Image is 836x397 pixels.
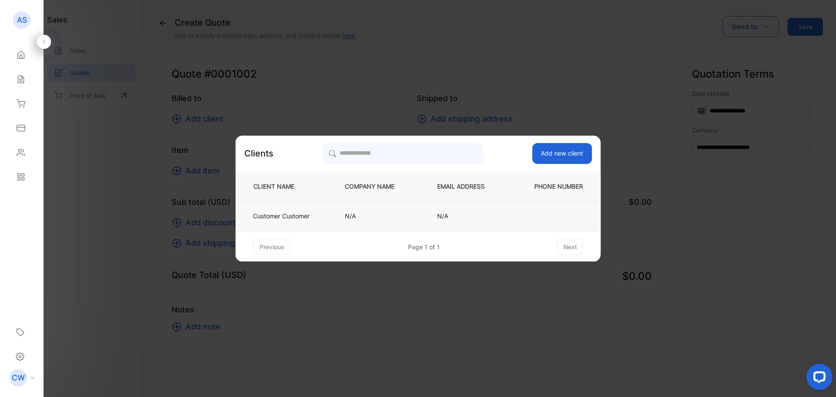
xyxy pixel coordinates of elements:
[345,211,408,221] p: N/A
[250,182,316,191] p: CLIENT NAME
[244,147,273,160] p: Clients
[253,239,291,254] button: previous
[532,143,592,164] button: Add new client
[557,239,583,254] button: next
[437,211,499,221] p: N/A
[12,372,25,383] p: CW
[527,182,587,191] p: PHONE NUMBER
[17,14,27,26] p: AS
[437,182,499,191] p: EMAIL ADDRESS
[408,242,440,251] div: Page 1 of 1
[253,211,310,221] p: Customer Customer
[345,182,408,191] p: COMPANY NAME
[799,360,836,397] iframe: LiveChat chat widget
